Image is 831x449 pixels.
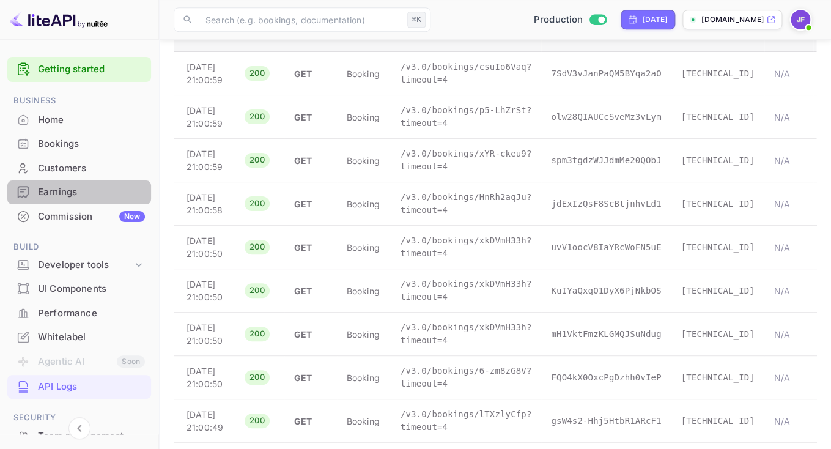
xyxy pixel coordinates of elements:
p: [TECHNICAL_ID] [681,415,754,428]
p: [DATE] 21:00:50 [187,278,225,303]
p: booking [347,198,381,210]
span: 200 [245,198,270,210]
span: Production [534,13,583,27]
div: New [119,211,145,222]
p: /v3.0/bookings/HnRh2aqJu?timeout=4 [401,191,531,217]
div: Performance [38,306,145,321]
p: booking [347,328,381,341]
span: 200 [245,241,270,253]
p: GET [294,284,327,297]
div: Earnings [7,180,151,204]
div: UI Components [38,282,145,296]
p: jdExIzQsF8ScBtjnhvLd1 [551,198,661,210]
p: [DOMAIN_NAME] [701,14,764,25]
p: GET [294,371,327,384]
a: API Logs [7,375,151,398]
p: N/A [774,198,804,210]
span: Security [7,411,151,425]
p: booking [347,111,381,124]
span: 200 [245,328,270,340]
p: booking [347,371,381,384]
p: [TECHNICAL_ID] [681,67,754,80]
p: N/A [774,67,804,80]
p: 7SdV3vJanPaQM5BYqa2aO [551,67,661,80]
div: Commission [38,210,145,224]
p: GET [294,241,327,254]
a: Getting started [38,62,145,76]
span: 200 [245,67,270,80]
a: Home [7,108,151,131]
p: N/A [774,241,804,254]
p: booking [347,415,381,428]
div: Getting started [7,57,151,82]
p: KuIYaQxqO1DyX6PjNkbOS [551,284,661,297]
p: mH1VktFmzKLGMQJSuNdug [551,328,661,341]
div: API Logs [7,375,151,399]
p: GET [294,154,327,167]
p: /v3.0/bookings/xYR-ckeu9?timeout=4 [401,147,531,173]
img: Jenny Frimer [791,10,810,29]
p: /v3.0/bookings/6-zm8zG8V?timeout=4 [401,365,531,390]
p: N/A [774,328,804,341]
a: Customers [7,157,151,179]
span: 200 [245,154,270,166]
span: Business [7,94,151,108]
p: spm3tgdzWJJdmMe20QObJ [551,154,661,167]
p: [DATE] 21:00:50 [187,321,225,347]
p: [TECHNICAL_ID] [681,241,754,254]
p: N/A [774,111,804,124]
p: GET [294,111,327,124]
p: booking [347,284,381,297]
button: Collapse navigation [68,417,90,439]
p: [DATE] 21:00:49 [187,408,225,434]
p: GET [294,328,327,341]
span: 200 [245,284,270,297]
div: Developer tools [38,258,133,272]
p: /v3.0/bookings/p5-LhZrSt?timeout=4 [401,104,531,130]
img: LiteAPI logo [10,10,108,29]
div: UI Components [7,277,151,301]
a: UI Components [7,277,151,300]
p: [TECHNICAL_ID] [681,328,754,341]
p: gsW4s2-Hhj5HtbR1ARcF1 [551,415,661,428]
a: Bookings [7,132,151,155]
div: Bookings [7,132,151,156]
div: API Logs [38,380,145,394]
p: [TECHNICAL_ID] [681,371,754,384]
div: Earnings [38,185,145,199]
div: Whitelabel [38,330,145,344]
span: 200 [245,111,270,123]
p: booking [347,241,381,254]
p: /v3.0/bookings/lTXzlyCfp?timeout=4 [401,408,531,434]
p: [TECHNICAL_ID] [681,154,754,167]
div: Performance [7,302,151,325]
p: N/A [774,284,804,297]
div: Team management [38,429,145,443]
p: /v3.0/bookings/xkDVmH33h?timeout=4 [401,321,531,347]
p: N/A [774,154,804,167]
p: GET [294,198,327,210]
p: GET [294,415,327,428]
a: Whitelabel [7,325,151,348]
input: Search (e.g. bookings, documentation) [198,7,402,32]
p: [DATE] 21:00:59 [187,104,225,130]
p: [TECHNICAL_ID] [681,284,754,297]
p: N/A [774,371,804,384]
div: Home [38,113,145,127]
a: CommissionNew [7,205,151,228]
span: 200 [245,371,270,384]
div: Home [7,108,151,132]
a: Performance [7,302,151,324]
p: FQO4kX0OxcPgDzhh0vIeP [551,371,661,384]
div: [DATE] [642,14,667,25]
p: booking [347,154,381,167]
span: Build [7,240,151,254]
p: [DATE] 21:00:59 [187,147,225,173]
div: Whitelabel [7,325,151,349]
p: /v3.0/bookings/csuIo6Vaq?timeout=4 [401,61,531,86]
span: 200 [245,415,270,427]
p: [TECHNICAL_ID] [681,198,754,210]
p: GET [294,67,327,80]
p: N/A [774,415,804,428]
p: [TECHNICAL_ID] [681,111,754,124]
